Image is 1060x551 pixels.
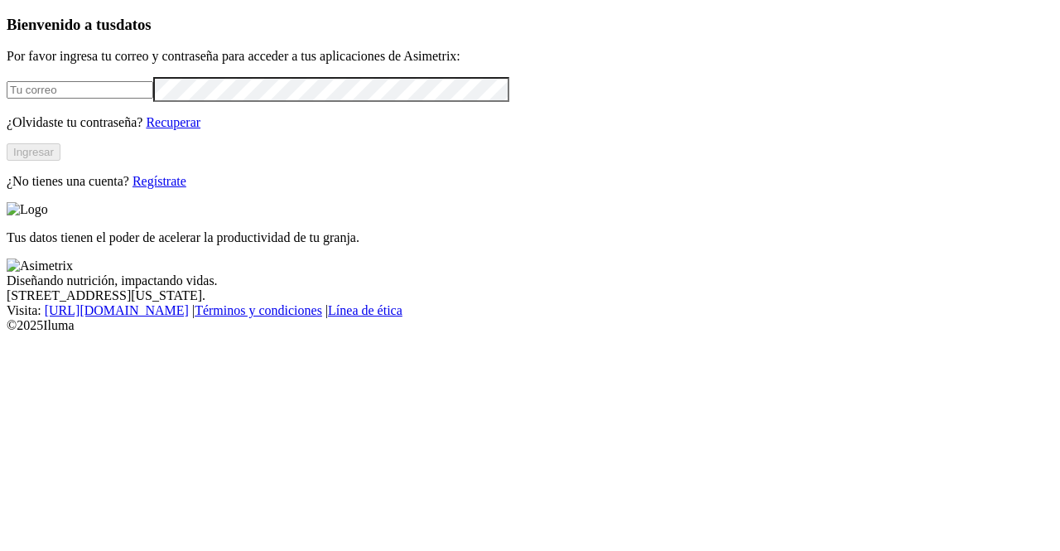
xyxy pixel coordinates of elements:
[328,303,402,317] a: Línea de ética
[7,288,1053,303] div: [STREET_ADDRESS][US_STATE].
[7,81,153,99] input: Tu correo
[7,202,48,217] img: Logo
[7,143,60,161] button: Ingresar
[7,259,73,273] img: Asimetrix
[7,49,1053,64] p: Por favor ingresa tu correo y contraseña para acceder a tus aplicaciones de Asimetrix:
[7,230,1053,245] p: Tus datos tienen el poder de acelerar la productividad de tu granja.
[7,318,1053,333] div: © 2025 Iluma
[7,16,1053,34] h3: Bienvenido a tus
[195,303,322,317] a: Términos y condiciones
[7,273,1053,288] div: Diseñando nutrición, impactando vidas.
[7,115,1053,130] p: ¿Olvidaste tu contraseña?
[7,174,1053,189] p: ¿No tienes una cuenta?
[132,174,186,188] a: Regístrate
[146,115,200,129] a: Recuperar
[7,303,1053,318] div: Visita : | |
[116,16,152,33] span: datos
[45,303,189,317] a: [URL][DOMAIN_NAME]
